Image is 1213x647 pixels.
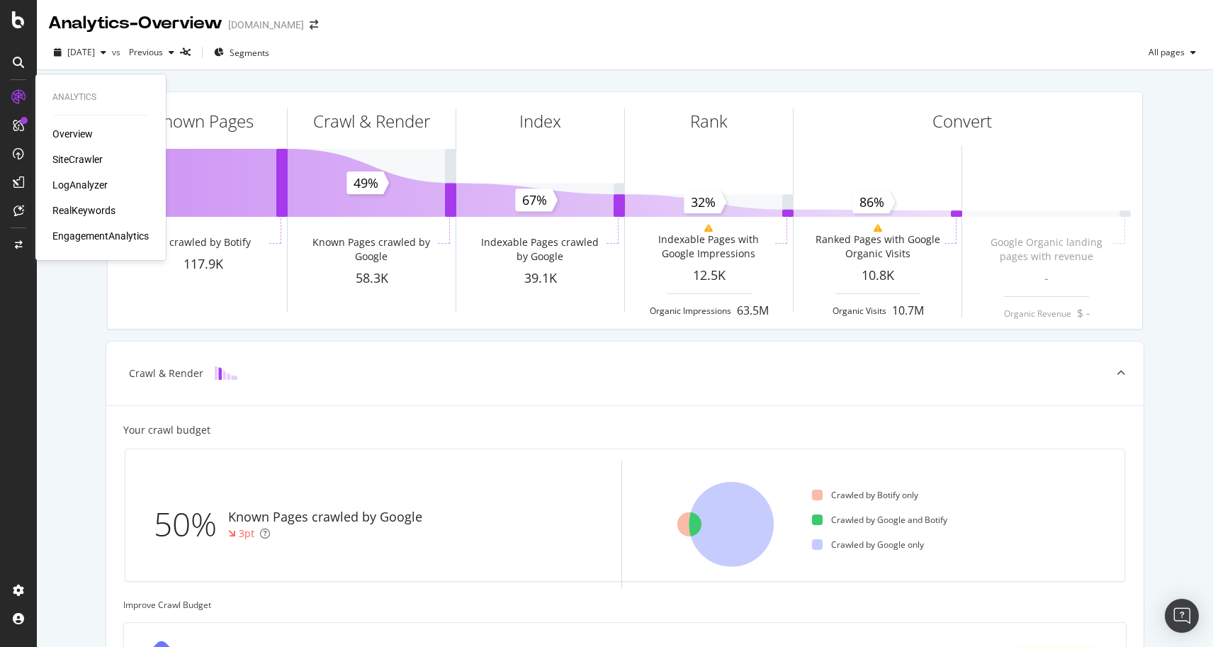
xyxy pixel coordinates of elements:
div: 63.5M [737,303,769,319]
div: 58.3K [288,269,456,288]
div: Crawled by Google and Botify [812,514,947,526]
a: LogAnalyzer [52,178,108,192]
div: Known Pages crawled by Google [228,508,422,527]
div: 12.5K [625,266,793,285]
a: EngagementAnalytics [52,229,149,243]
button: [DATE] [48,41,112,64]
div: Crawled by Botify only [812,489,918,501]
div: Open Intercom Messenger [1165,599,1199,633]
div: Indexable Pages crawled by Google [476,235,603,264]
span: All pages [1143,46,1185,58]
div: Known Pages [153,109,254,133]
div: Analytics - Overview [48,11,222,35]
div: Improve Crawl Budget [123,599,1127,611]
button: All pages [1143,41,1202,64]
a: RealKeywords [52,203,115,218]
span: Segments [230,47,269,59]
img: block-icon [215,366,237,380]
div: Your crawl budget [123,423,210,437]
span: vs [112,46,123,58]
div: 3pt [239,527,254,541]
div: arrow-right-arrow-left [310,20,318,30]
a: SiteCrawler [52,152,103,167]
div: Indexable Pages with Google Impressions [645,232,772,261]
span: Previous [123,46,163,58]
a: Overview [52,127,93,141]
div: 39.1K [456,269,624,288]
div: [DOMAIN_NAME] [228,18,304,32]
div: 50% [154,501,228,548]
div: Index [519,109,561,133]
div: Known Pages crawled by Google [308,235,434,264]
div: 117.9K [119,255,287,274]
div: Organic Impressions [650,305,731,317]
div: Analytics [52,91,149,103]
div: Crawled by Google only [812,539,924,551]
div: Rank [690,109,728,133]
button: Segments [208,41,275,64]
button: Previous [123,41,180,64]
span: 2025 Aug. 12th [67,46,95,58]
div: Crawl & Render [313,109,430,133]
div: Pages crawled by Botify [139,235,251,249]
div: Crawl & Render [129,366,203,381]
